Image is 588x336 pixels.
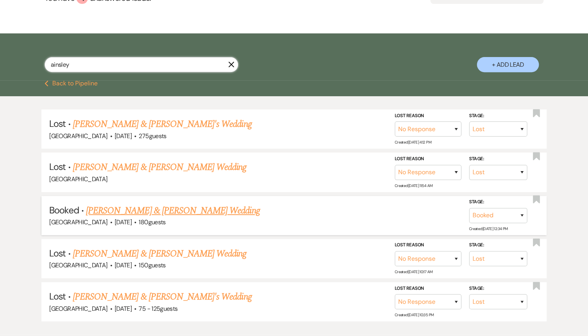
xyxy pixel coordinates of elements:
[49,118,65,130] span: Lost
[45,80,98,87] button: Back to Pipeline
[139,261,165,269] span: 150 guests
[115,218,132,226] span: [DATE]
[395,183,432,188] span: Created: [DATE] 11:54 AM
[395,112,461,120] label: Lost Reason
[469,284,527,293] label: Stage:
[115,261,132,269] span: [DATE]
[45,57,238,72] input: Search by name, event date, email address or phone number
[49,290,65,302] span: Lost
[395,140,431,145] span: Created: [DATE] 4:12 PM
[139,132,166,140] span: 275 guests
[469,112,527,120] label: Stage:
[395,284,461,293] label: Lost Reason
[469,241,527,249] label: Stage:
[469,198,527,206] label: Stage:
[469,226,507,231] span: Created: [DATE] 12:34 PM
[395,312,433,317] span: Created: [DATE] 10:35 PM
[395,155,461,163] label: Lost Reason
[73,160,246,174] a: [PERSON_NAME] & [PERSON_NAME] Wedding
[49,161,65,173] span: Lost
[469,155,527,163] label: Stage:
[395,269,432,274] span: Created: [DATE] 10:17 AM
[86,204,260,218] a: [PERSON_NAME] & [PERSON_NAME] Wedding
[49,247,65,259] span: Lost
[477,57,539,72] button: + Add Lead
[139,218,165,226] span: 180 guests
[49,204,79,216] span: Booked
[73,290,252,304] a: [PERSON_NAME] & [PERSON_NAME]'s Wedding
[49,175,107,183] span: [GEOGRAPHIC_DATA]
[73,117,252,131] a: [PERSON_NAME] & [PERSON_NAME]'s Wedding
[49,132,107,140] span: [GEOGRAPHIC_DATA]
[49,218,107,226] span: [GEOGRAPHIC_DATA]
[395,241,461,249] label: Lost Reason
[115,305,132,313] span: [DATE]
[139,305,177,313] span: 75 - 125 guests
[49,305,107,313] span: [GEOGRAPHIC_DATA]
[115,132,132,140] span: [DATE]
[49,261,107,269] span: [GEOGRAPHIC_DATA]
[73,247,246,261] a: [PERSON_NAME] & [PERSON_NAME] Wedding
